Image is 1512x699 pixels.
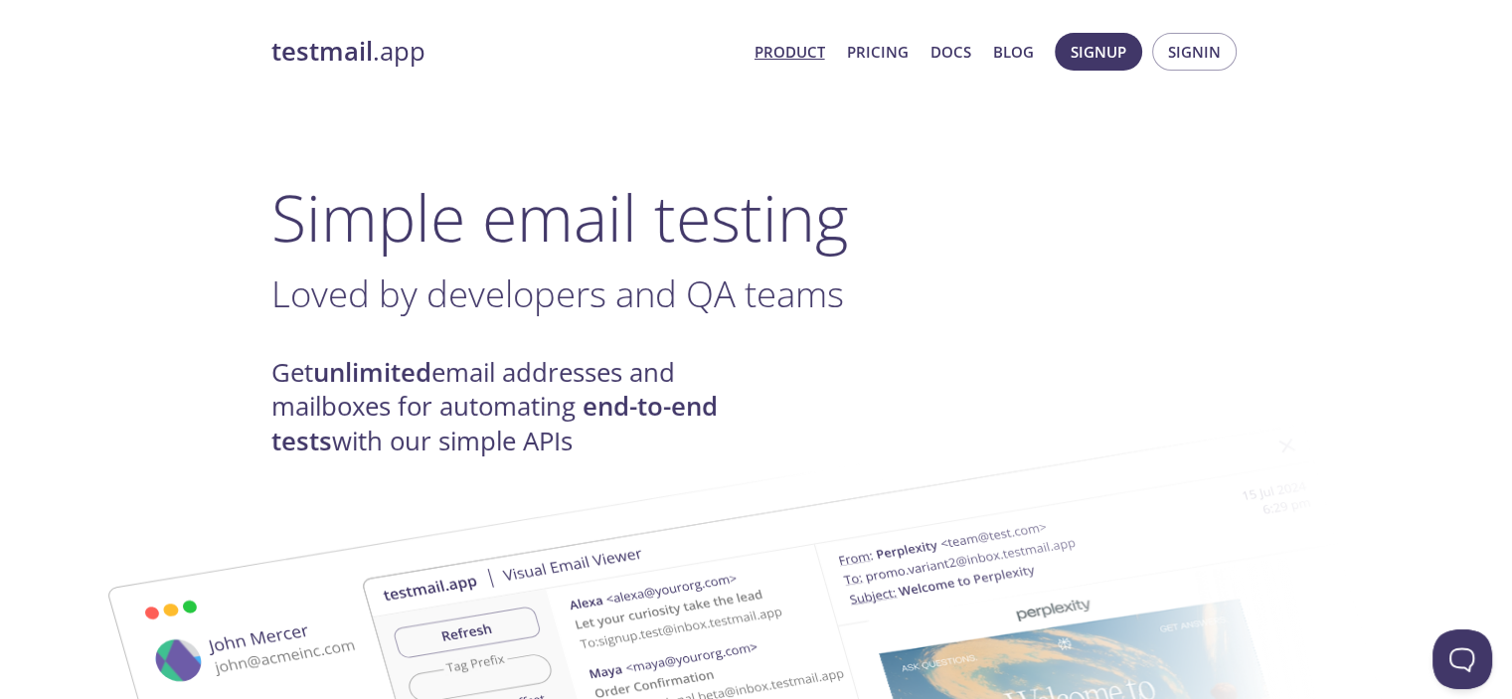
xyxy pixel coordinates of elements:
[271,389,718,457] strong: end-to-end tests
[993,39,1034,65] a: Blog
[1432,629,1492,689] iframe: Help Scout Beacon - Open
[1071,39,1126,65] span: Signup
[847,39,909,65] a: Pricing
[755,39,825,65] a: Product
[271,35,739,69] a: testmail.app
[271,356,756,458] h4: Get email addresses and mailboxes for automating with our simple APIs
[271,179,1242,256] h1: Simple email testing
[271,34,373,69] strong: testmail
[930,39,971,65] a: Docs
[1168,39,1221,65] span: Signin
[1055,33,1142,71] button: Signup
[1152,33,1237,71] button: Signin
[313,355,431,390] strong: unlimited
[271,268,844,318] span: Loved by developers and QA teams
